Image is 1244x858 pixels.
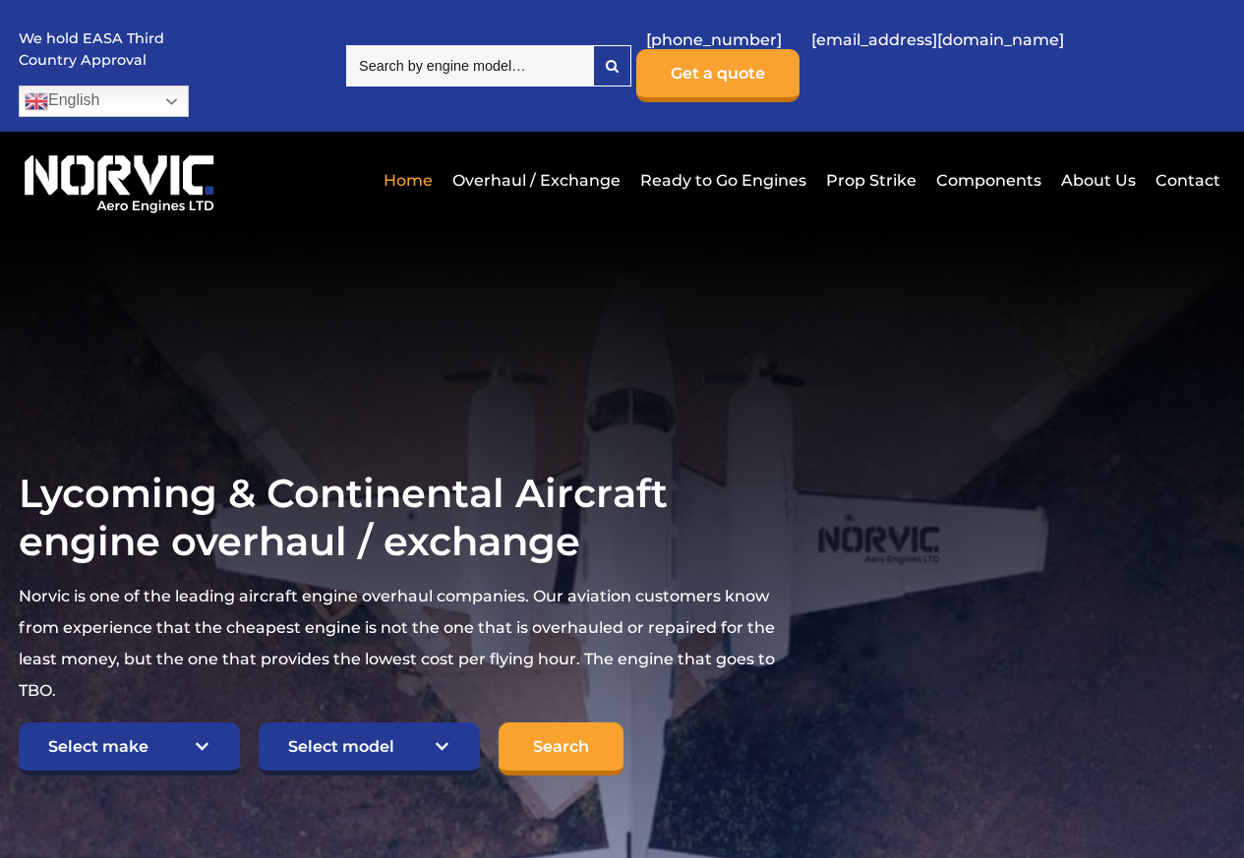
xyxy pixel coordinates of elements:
a: Home [379,156,438,204]
a: Components [931,156,1046,204]
a: Get a quote [636,49,800,102]
p: We hold EASA Third Country Approval [19,29,166,71]
a: About Us [1056,156,1141,204]
a: Contact [1151,156,1220,204]
p: Norvic is one of the leading aircraft engine overhaul companies. Our aviation customers know from... [19,581,803,707]
img: en [25,89,48,113]
a: Prop Strike [821,156,921,204]
img: Norvic Aero Engines logo [19,146,220,214]
input: Search by engine model… [346,45,593,86]
input: Search [499,722,623,775]
a: Overhaul / Exchange [447,156,625,204]
a: Ready to Go Engines [635,156,811,204]
a: [PHONE_NUMBER] [636,16,792,64]
a: [EMAIL_ADDRESS][DOMAIN_NAME] [801,16,1074,64]
a: English [19,86,189,117]
h1: Lycoming & Continental Aircraft engine overhaul / exchange [19,469,803,565]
